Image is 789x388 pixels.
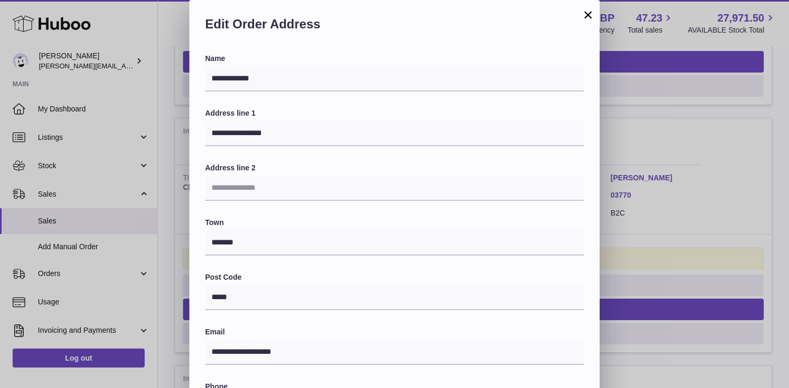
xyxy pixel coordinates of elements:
[205,54,584,64] label: Name
[205,163,584,173] label: Address line 2
[205,272,584,282] label: Post Code
[205,16,584,38] h2: Edit Order Address
[205,108,584,118] label: Address line 1
[582,8,594,21] button: ×
[205,327,584,337] label: Email
[205,218,584,228] label: Town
